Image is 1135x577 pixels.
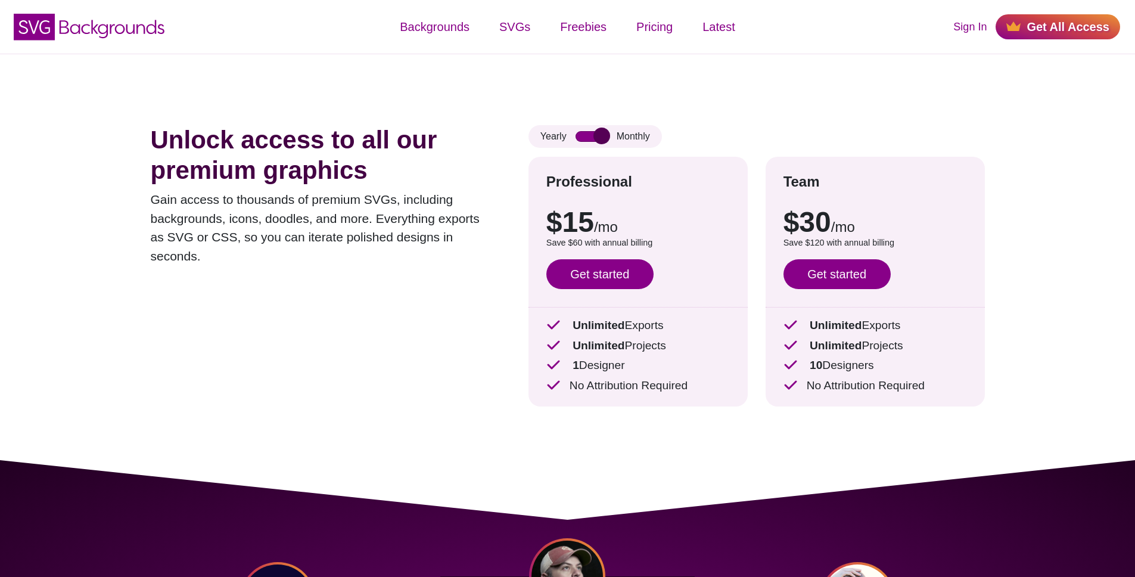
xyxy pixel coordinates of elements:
a: Latest [688,9,750,45]
a: Pricing [621,9,688,45]
span: /mo [831,219,855,235]
a: Get started [546,259,654,289]
p: Gain access to thousands of premium SVGs, including backgrounds, icons, doodles, and more. Everyt... [151,190,493,265]
strong: Unlimited [810,339,862,352]
p: Projects [783,337,967,355]
a: SVGs [484,9,545,45]
p: $15 [546,208,730,237]
strong: Professional [546,173,632,190]
h1: Unlock access to all our premium graphics [151,125,493,185]
p: Exports [546,317,730,334]
a: Freebies [545,9,621,45]
p: No Attribution Required [783,377,967,395]
strong: Unlimited [573,339,624,352]
a: Sign In [953,19,987,35]
strong: 1 [573,359,579,371]
strong: Unlimited [810,319,862,331]
strong: Unlimited [573,319,624,331]
a: Get started [783,259,891,289]
strong: Team [783,173,820,190]
p: Save $120 with annual billing [783,237,967,250]
p: Projects [546,337,730,355]
p: $30 [783,208,967,237]
strong: 10 [810,359,822,371]
p: Exports [783,317,967,334]
a: Backgrounds [385,9,484,45]
p: Designers [783,357,967,374]
p: Designer [546,357,730,374]
p: Save $60 with annual billing [546,237,730,250]
div: Yearly Monthly [528,125,662,148]
p: No Attribution Required [546,377,730,395]
span: /mo [594,219,618,235]
a: Get All Access [996,14,1120,39]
